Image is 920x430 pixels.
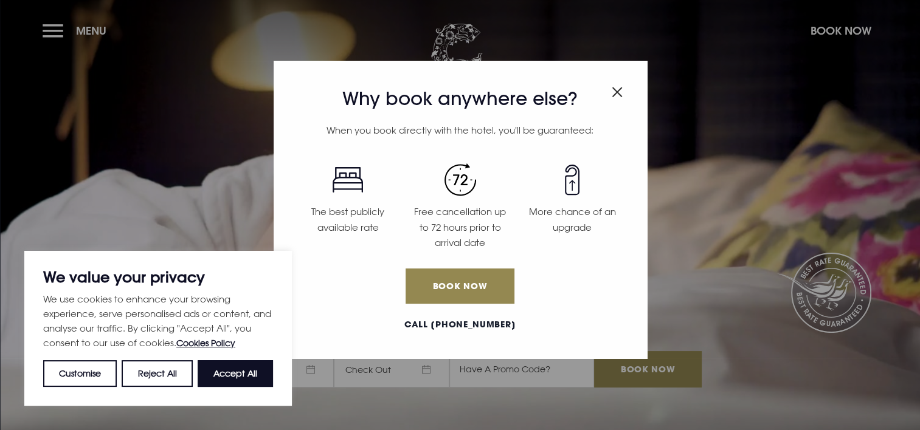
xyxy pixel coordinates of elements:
h3: Why book anywhere else? [292,88,629,110]
a: Cookies Policy [176,338,235,348]
p: We value your privacy [43,270,273,284]
button: Accept All [198,360,273,387]
button: Reject All [122,360,192,387]
p: Free cancellation up to 72 hours prior to arrival date [411,204,509,251]
a: Book Now [406,268,514,304]
p: More chance of an upgrade [524,204,621,235]
p: We use cookies to enhance your browsing experience, serve personalised ads or content, and analys... [43,292,273,350]
div: We value your privacy [24,251,292,406]
a: Call [PHONE_NUMBER] [292,318,629,331]
button: Customise [43,360,117,387]
p: When you book directly with the hotel, you'll be guaranteed: [292,123,629,138]
p: The best publicly available rate [299,204,397,235]
button: Close modal [612,80,623,100]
